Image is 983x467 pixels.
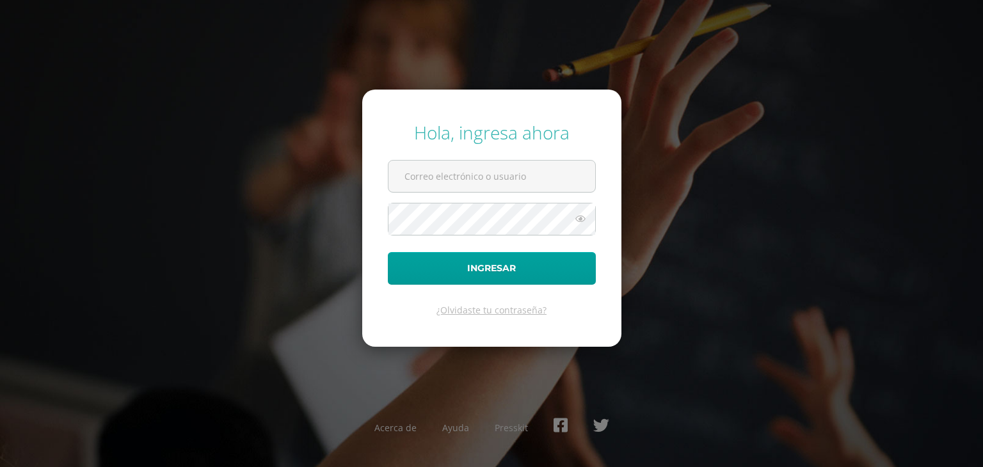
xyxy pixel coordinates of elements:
a: ¿Olvidaste tu contraseña? [436,304,547,316]
input: Correo electrónico o usuario [388,161,595,192]
button: Ingresar [388,252,596,285]
div: Hola, ingresa ahora [388,120,596,145]
a: Acerca de [374,422,417,434]
a: Presskit [495,422,528,434]
a: Ayuda [442,422,469,434]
